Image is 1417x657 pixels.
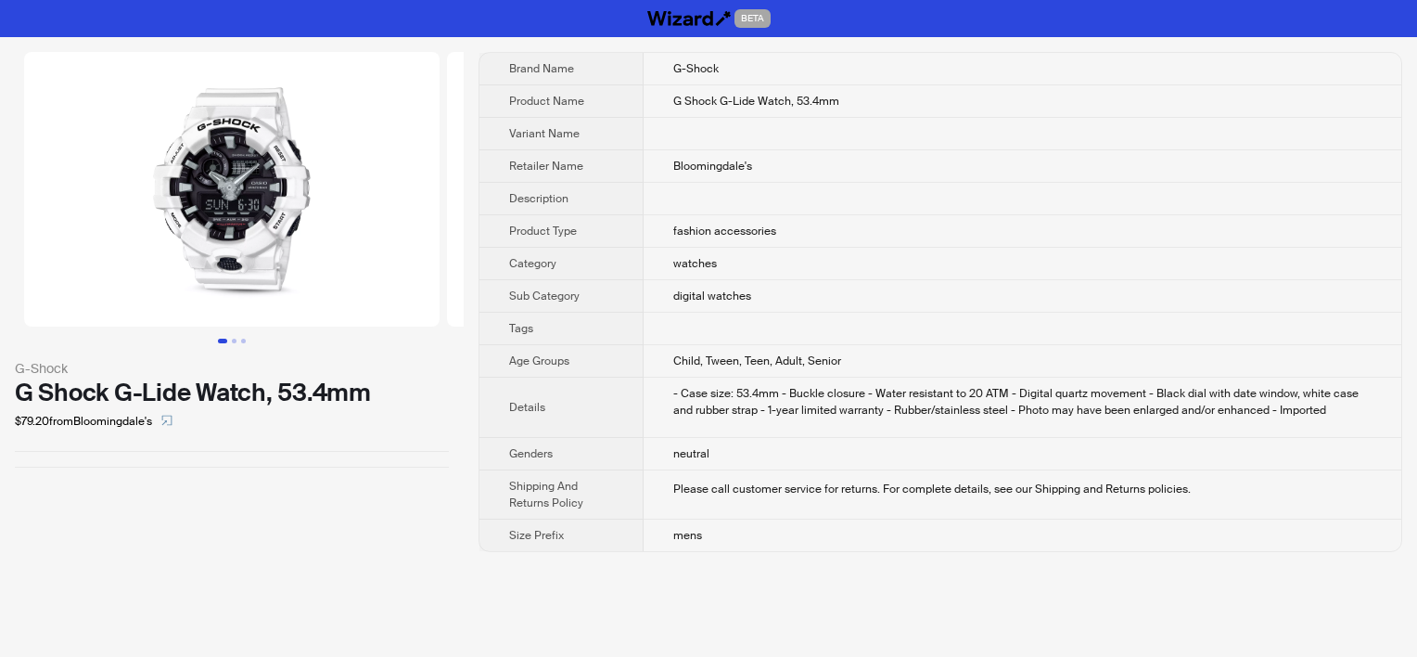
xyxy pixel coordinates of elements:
[509,256,556,271] span: Category
[509,528,564,543] span: Size Prefix
[509,159,583,174] span: Retailer Name
[15,379,449,406] div: G Shock G-Lide Watch, 53.4mm
[673,289,751,303] span: digital watches
[241,339,246,343] button: Go to slide 3
[509,191,568,206] span: Description
[509,321,533,336] span: Tags
[673,256,717,271] span: watches
[509,224,577,238] span: Product Type
[24,52,440,327] img: G Shock G-Lide Watch, 53.4mm image 1
[673,159,752,174] span: Bloomingdale's
[673,481,1372,497] div: Please call customer service for returns. For complete details, see our Shipping and Returns poli...
[673,354,841,368] span: Child, Tween, Teen, Adult, Senior
[673,224,776,238] span: fashion accessories
[509,354,569,368] span: Age Groups
[673,61,719,76] span: G-Shock
[232,339,236,343] button: Go to slide 2
[673,446,709,461] span: neutral
[673,385,1372,419] div: - Case size: 53.4mm - Buckle closure - Water resistant to 20 ATM - Digital quartz movement - Blac...
[509,289,580,303] span: Sub Category
[734,9,771,28] span: BETA
[218,339,227,343] button: Go to slide 1
[447,52,862,327] img: G Shock G-Lide Watch, 53.4mm image 2
[509,61,574,76] span: Brand Name
[673,94,839,109] span: G Shock G-Lide Watch, 53.4mm
[509,400,545,415] span: Details
[509,446,553,461] span: Genders
[509,94,584,109] span: Product Name
[15,406,449,436] div: $79.20 from Bloomingdale's
[509,479,583,510] span: Shipping And Returns Policy
[673,528,702,543] span: mens
[509,126,580,141] span: Variant Name
[161,415,172,426] span: select
[15,358,449,379] div: G-Shock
